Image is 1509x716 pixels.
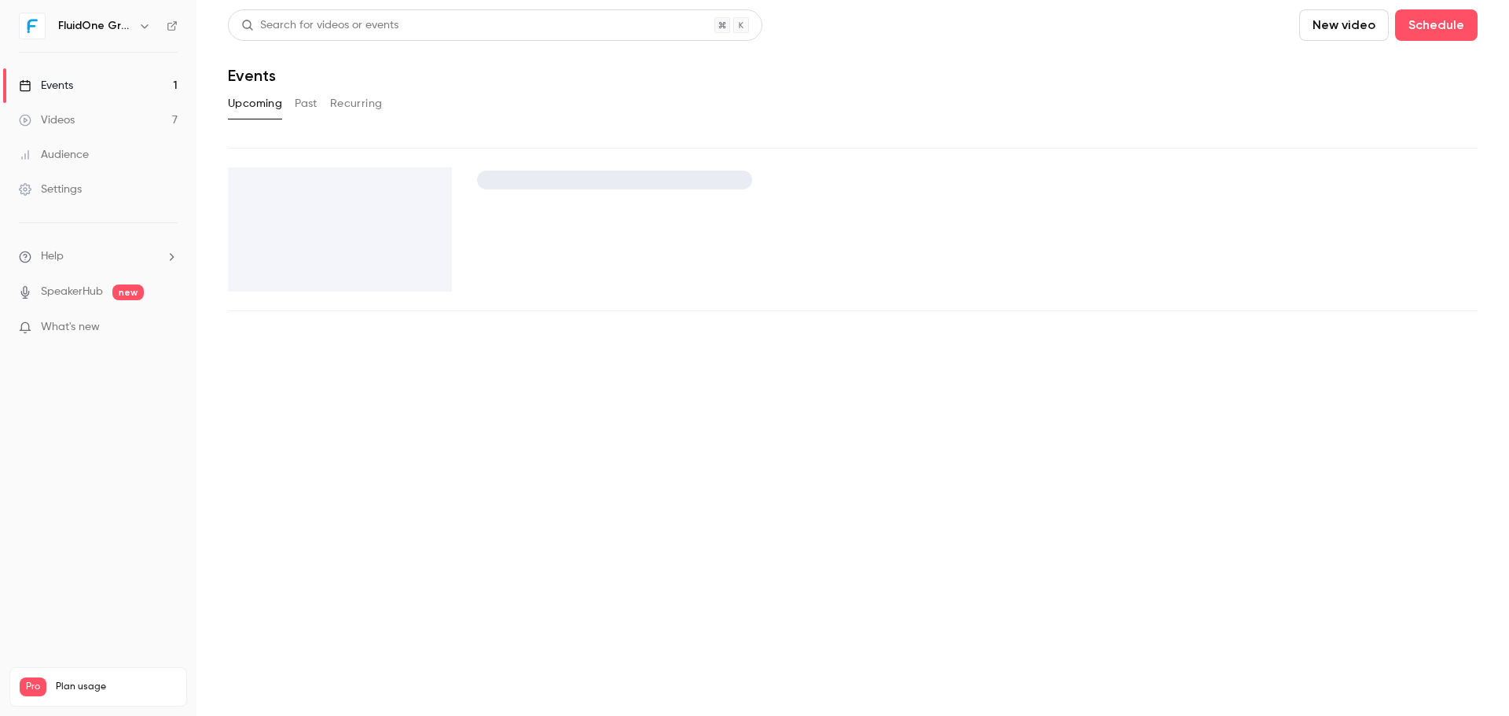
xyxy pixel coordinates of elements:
h6: FluidOne Group [58,18,132,34]
span: Pro [20,677,46,696]
button: New video [1299,9,1389,41]
h1: Events [228,66,276,85]
button: Recurring [330,91,383,116]
span: Help [41,248,64,265]
li: help-dropdown-opener [19,248,178,265]
button: Upcoming [228,91,282,116]
a: SpeakerHub [41,284,103,300]
img: FluidOne Group [20,13,45,39]
span: What's new [41,319,100,336]
span: new [112,285,144,300]
div: Audience [19,147,89,163]
div: Events [19,78,73,94]
div: Search for videos or events [241,17,398,34]
button: Past [295,91,318,116]
button: Schedule [1395,9,1478,41]
div: Videos [19,112,75,128]
span: Plan usage [56,681,177,693]
div: Settings [19,182,82,197]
